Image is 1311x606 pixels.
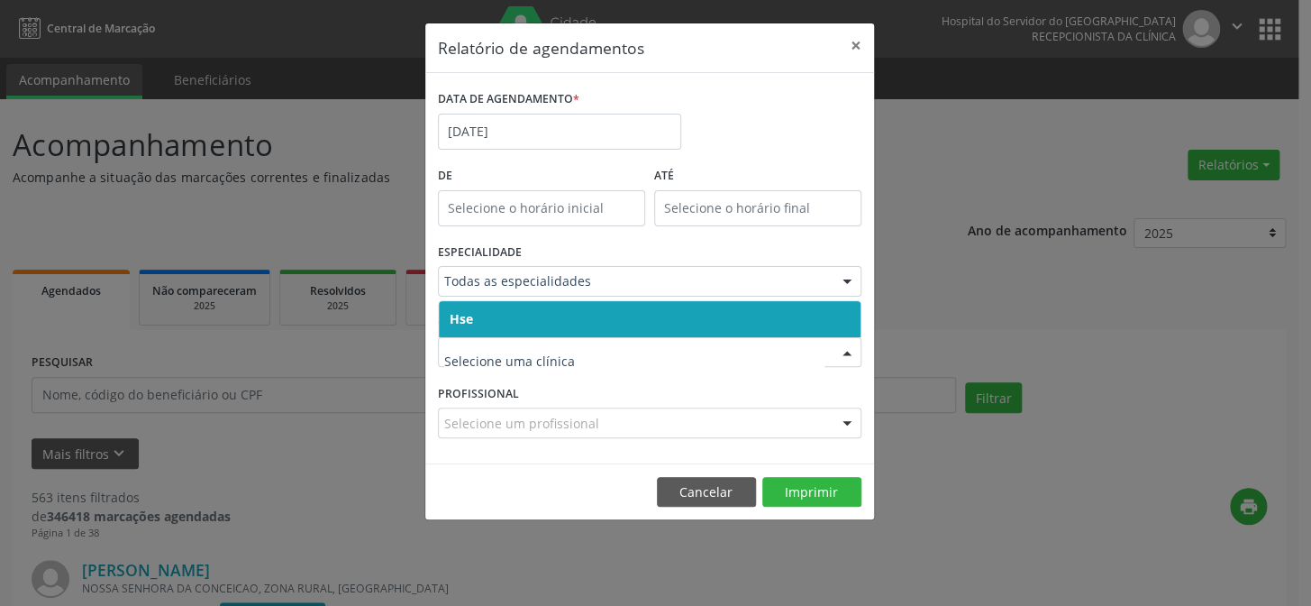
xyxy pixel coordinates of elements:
[657,477,756,508] button: Cancelar
[450,310,473,327] span: Hse
[438,380,519,408] label: PROFISSIONAL
[438,190,645,226] input: Selecione o horário inicial
[438,162,645,190] label: De
[438,36,644,60] h5: Relatório de agendamentos
[654,162,861,190] label: ATÉ
[438,114,681,150] input: Selecione uma data ou intervalo
[438,86,579,114] label: DATA DE AGENDAMENTO
[444,272,824,290] span: Todas as especialidades
[762,477,861,508] button: Imprimir
[444,414,599,433] span: Selecione um profissional
[654,190,861,226] input: Selecione o horário final
[438,239,522,267] label: ESPECIALIDADE
[838,23,874,68] button: Close
[444,344,824,380] input: Selecione uma clínica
